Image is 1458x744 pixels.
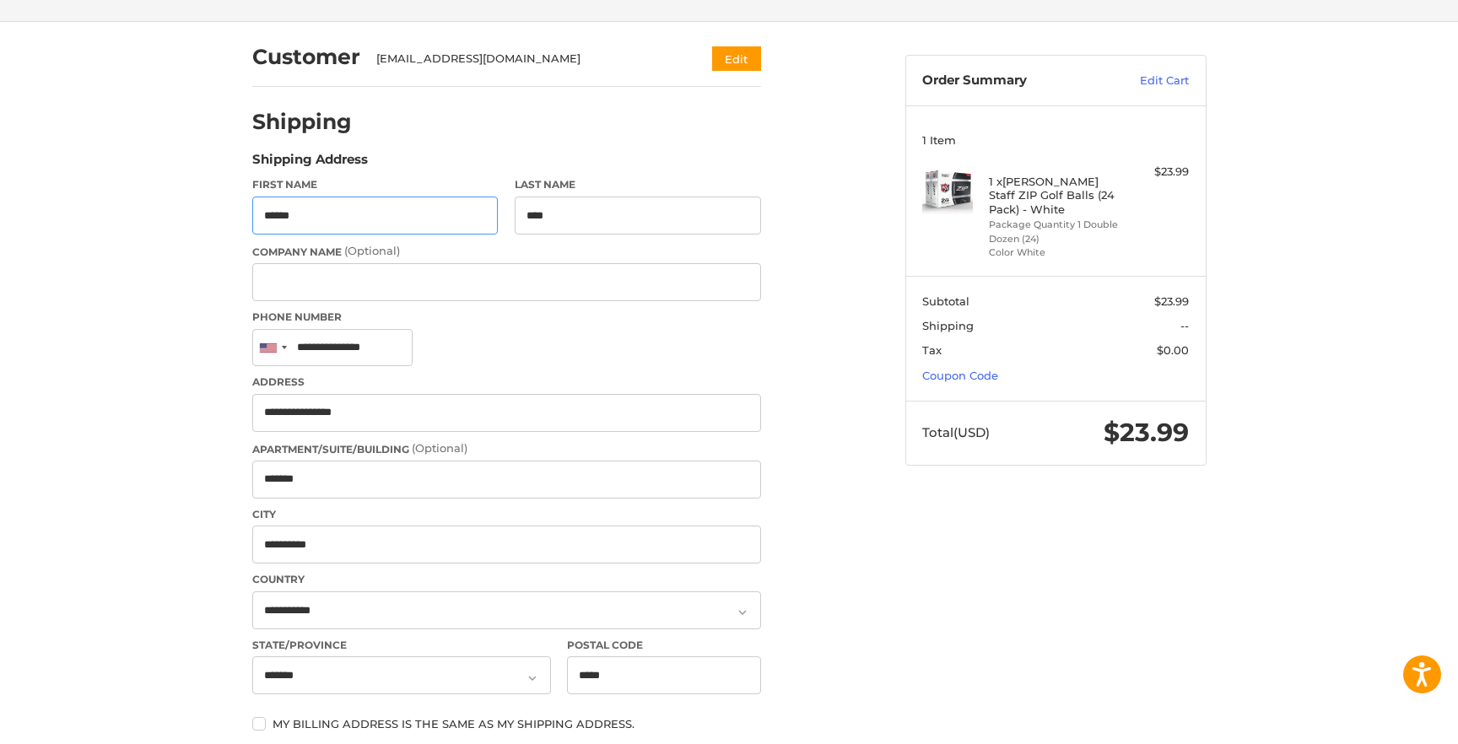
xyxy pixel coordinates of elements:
label: State/Province [252,638,551,653]
span: Tax [922,343,942,357]
label: Phone Number [252,310,761,325]
label: Country [252,572,761,587]
a: Edit Cart [1104,73,1189,89]
legend: Shipping Address [252,150,368,177]
h2: Customer [252,44,360,70]
small: (Optional) [412,441,467,455]
span: -- [1180,319,1189,332]
li: Color White [989,245,1118,260]
h2: Shipping [252,109,352,135]
h3: Order Summary [922,73,1104,89]
button: Edit [712,46,761,71]
small: (Optional) [344,244,400,257]
span: $0.00 [1157,343,1189,357]
h4: 1 x [PERSON_NAME] Staff ZIP Golf Balls (24 Pack) - White [989,175,1118,216]
label: Last Name [515,177,761,192]
label: Address [252,375,761,390]
li: Package Quantity 1 Double Dozen (24) [989,218,1118,245]
label: First Name [252,177,499,192]
iframe: Google Customer Reviews [1319,698,1458,744]
span: $23.99 [1154,294,1189,308]
div: [EMAIL_ADDRESS][DOMAIN_NAME] [376,51,679,67]
span: Shipping [922,319,974,332]
label: Postal Code [567,638,761,653]
h3: 1 Item [922,133,1189,147]
a: Coupon Code [922,369,998,382]
div: $23.99 [1122,164,1189,181]
label: My billing address is the same as my shipping address. [252,717,761,731]
span: $23.99 [1104,417,1189,448]
label: Company Name [252,243,761,260]
span: Subtotal [922,294,969,308]
div: United States: +1 [253,330,292,366]
span: Total (USD) [922,424,990,440]
label: Apartment/Suite/Building [252,440,761,457]
label: City [252,507,761,522]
